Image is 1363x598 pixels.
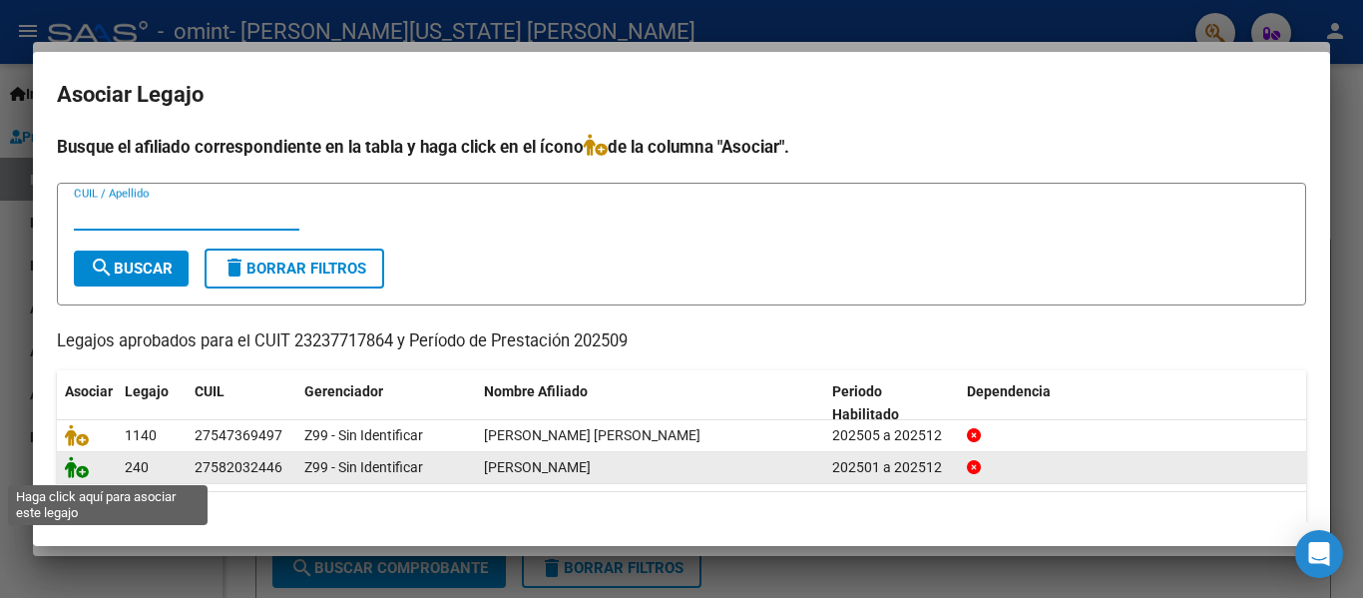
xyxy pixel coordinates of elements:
span: CUIL [195,383,225,399]
h4: Busque el afiliado correspondiente en la tabla y haga click en el ícono de la columna "Asociar". [57,134,1306,160]
button: Buscar [74,251,189,287]
span: Nombre Afiliado [484,383,588,399]
button: Borrar Filtros [205,249,384,289]
datatable-header-cell: CUIL [187,370,296,436]
div: 202501 a 202512 [832,456,951,479]
datatable-header-cell: Gerenciador [296,370,476,436]
span: Gerenciador [304,383,383,399]
span: Borrar Filtros [223,260,366,278]
span: 240 [125,459,149,475]
mat-icon: delete [223,256,246,280]
datatable-header-cell: Asociar [57,370,117,436]
span: LARIO LOPEZ AMBAR AGOSTINA [484,427,700,443]
span: Buscar [90,260,173,278]
div: 2 registros [57,492,1306,542]
datatable-header-cell: Dependencia [959,370,1307,436]
span: Periodo Habilitado [832,383,899,422]
span: 1140 [125,427,157,443]
mat-icon: search [90,256,114,280]
span: Dependencia [967,383,1051,399]
datatable-header-cell: Nombre Afiliado [476,370,824,436]
span: AYALA DELFINA MAITEN [484,459,591,475]
span: Legajo [125,383,169,399]
div: 27547369497 [195,424,282,447]
div: 202505 a 202512 [832,424,951,447]
p: Legajos aprobados para el CUIT 23237717864 y Período de Prestación 202509 [57,329,1306,354]
span: Asociar [65,383,113,399]
datatable-header-cell: Periodo Habilitado [824,370,959,436]
span: Z99 - Sin Identificar [304,459,423,475]
datatable-header-cell: Legajo [117,370,187,436]
h2: Asociar Legajo [57,76,1306,114]
span: Z99 - Sin Identificar [304,427,423,443]
div: Open Intercom Messenger [1295,530,1343,578]
div: 27582032446 [195,456,282,479]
